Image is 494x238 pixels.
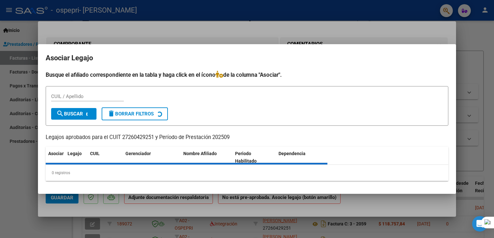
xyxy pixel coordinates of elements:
div: Open Intercom Messenger [472,216,488,232]
span: Borrar Filtros [107,111,154,117]
span: Gerenciador [125,151,151,156]
mat-icon: search [56,110,64,117]
p: Legajos aprobados para el CUIT 27260429251 y Período de Prestación 202509 [46,134,448,142]
span: Periodo Habilitado [235,151,257,164]
datatable-header-cell: Legajo [65,147,87,168]
span: Asociar [48,151,64,156]
datatable-header-cell: Dependencia [276,147,328,168]
h2: Asociar Legajo [46,52,448,64]
button: Borrar Filtros [102,107,168,120]
button: Buscar [51,108,96,120]
span: Buscar [56,111,83,117]
span: Dependencia [279,151,306,156]
div: 0 registros [46,165,448,181]
datatable-header-cell: Gerenciador [123,147,181,168]
span: CUIL [90,151,100,156]
h4: Busque el afiliado correspondiente en la tabla y haga click en el ícono de la columna "Asociar". [46,71,448,79]
datatable-header-cell: CUIL [87,147,123,168]
span: Legajo [68,151,82,156]
span: Nombre Afiliado [183,151,217,156]
datatable-header-cell: Nombre Afiliado [181,147,233,168]
mat-icon: delete [107,110,115,117]
datatable-header-cell: Periodo Habilitado [233,147,276,168]
datatable-header-cell: Asociar [46,147,65,168]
